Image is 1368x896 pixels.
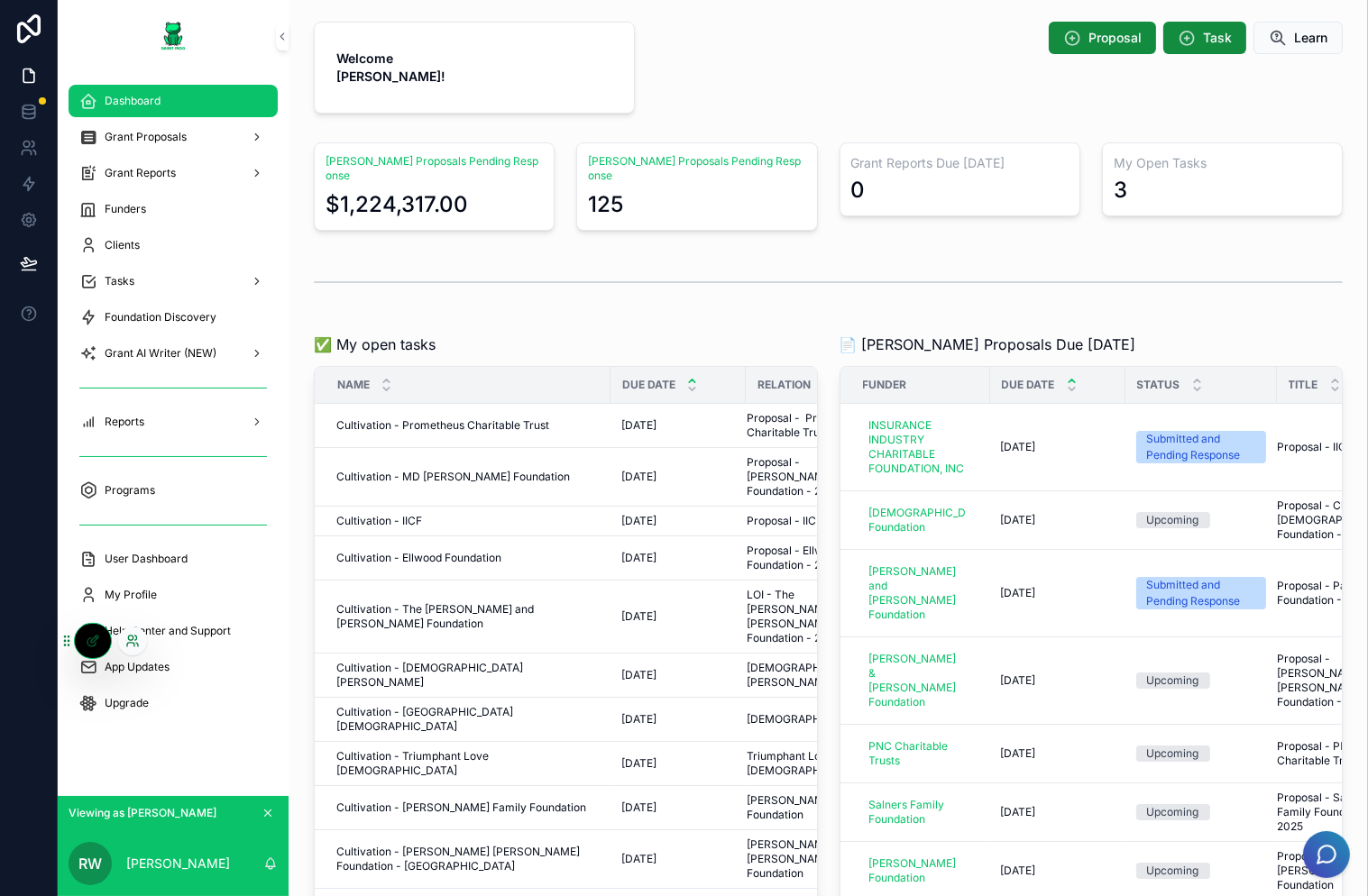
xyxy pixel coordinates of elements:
[869,739,965,768] span: PNC Charitable Trusts
[621,800,735,815] a: [DATE]
[105,624,231,638] span: Help Center and Support
[621,800,656,815] span: [DATE]
[862,645,979,717] a: [PERSON_NAME] & [PERSON_NAME] Foundation
[105,130,187,144] span: Grant Proposals
[336,470,600,484] a: Cultivation - MD [PERSON_NAME] Foundation
[1147,804,1199,820] div: Upcoming
[621,418,656,433] span: [DATE]
[869,506,965,535] span: [DEMOGRAPHIC_DATA] Foundation
[336,705,600,734] a: Cultivation - [GEOGRAPHIC_DATA][DEMOGRAPHIC_DATA]
[105,483,155,498] span: Programs
[1136,672,1266,689] a: Upcoming
[621,852,656,866] span: [DATE]
[336,551,600,565] a: Cultivation - Ellwood Foundation
[1114,154,1331,172] h3: My Open Tasks
[1001,673,1115,688] a: [DATE]
[105,346,216,361] span: Grant AI Writer (NEW)
[747,514,859,528] span: Proposal - IICF - 2025
[336,845,600,873] a: Cultivation - [PERSON_NAME] [PERSON_NAME] Foundation - [GEOGRAPHIC_DATA]
[1147,577,1255,609] div: Submitted and Pending Response
[69,157,278,189] a: Grant Reports
[862,411,979,483] a: INSURANCE INDUSTRY CHARITABLE FOUNDATION, INC
[326,154,538,182] a: [PERSON_NAME] Proposals Pending Response
[1001,673,1036,688] span: [DATE]
[69,406,278,438] a: Reports
[869,856,965,885] span: [PERSON_NAME] Foundation
[621,609,656,624] span: [DATE]
[869,798,965,827] span: Salners Family Foundation
[869,418,965,476] span: INSURANCE INDUSTRY CHARITABLE FOUNDATION, INC
[69,85,278,117] a: Dashboard
[1001,586,1036,600] span: [DATE]
[105,94,161,108] span: Dashboard
[69,615,278,647] a: Help Center and Support
[862,736,972,772] a: PNC Charitable Trusts
[851,176,866,205] div: 0
[69,229,278,261] a: Clients
[336,551,501,565] span: Cultivation - Ellwood Foundation
[105,238,140,252] span: Clients
[862,791,979,834] a: Salners Family Foundation
[1136,745,1266,762] a: Upcoming
[1203,29,1232,47] span: Task
[1001,513,1036,527] span: [DATE]
[58,72,289,743] div: scrollable content
[336,602,600,631] a: Cultivation - The [PERSON_NAME] and [PERSON_NAME] Foundation
[1253,22,1343,54] button: Learn
[1147,745,1199,762] div: Upcoming
[1001,805,1036,819] span: [DATE]
[621,470,656,484] span: [DATE]
[69,579,278,611] a: My Profile
[862,557,979,629] a: [PERSON_NAME] and [PERSON_NAME] Foundation
[869,652,965,709] span: [PERSON_NAME] & [PERSON_NAME] Foundation
[1001,513,1115,527] a: [DATE]
[105,660,170,674] span: App Updates
[69,687,278,719] a: Upgrade
[862,561,972,626] a: [PERSON_NAME] and [PERSON_NAME] Foundation
[1147,431,1255,463] div: Submitted and Pending Response
[336,418,600,433] a: Cultivation - Prometheus Charitable Trust
[747,588,874,645] a: LOI - The [PERSON_NAME] and [PERSON_NAME] Foundation - 2025
[862,794,972,830] a: Salners Family Foundation
[862,648,972,713] a: [PERSON_NAME] & [PERSON_NAME] Foundation
[159,22,188,50] img: App logo
[336,418,549,433] span: Cultivation - Prometheus Charitable Trust
[621,712,656,727] span: [DATE]
[69,474,278,507] a: Programs
[747,749,874,778] a: Triumphant Love [DEMOGRAPHIC_DATA]
[1001,746,1115,761] a: [DATE]
[862,853,972,889] a: [PERSON_NAME] Foundation
[747,544,874,572] a: Proposal - Ellwood Foundation - 2025
[69,806,216,820] span: Viewing as [PERSON_NAME]
[1001,746,1036,761] span: [DATE]
[621,551,735,565] a: [DATE]
[621,756,735,771] a: [DATE]
[588,154,801,182] a: [PERSON_NAME] Proposals Pending Response
[621,470,735,484] a: [DATE]
[1289,378,1318,392] span: Title
[105,166,176,180] span: Grant Reports
[326,190,468,219] div: $1,224,317.00
[621,514,735,528] a: [DATE]
[747,793,874,822] span: [PERSON_NAME] Family Foundation
[336,50,445,84] strong: Welcome [PERSON_NAME]!
[336,749,600,778] a: Cultivation - Triumphant Love [DEMOGRAPHIC_DATA]
[1136,512,1266,528] a: Upcoming
[1001,864,1115,878] a: [DATE]
[747,455,874,498] a: Proposal - [PERSON_NAME] Foundation - 2025
[1088,29,1142,47] span: Proposal
[1136,577,1266,609] a: Submitted and Pending Response
[621,418,735,433] a: [DATE]
[105,588,157,602] span: My Profile
[621,609,735,624] a: [DATE]
[336,800,586,815] span: Cultivation - [PERSON_NAME] Family Foundation
[336,514,422,528] span: Cultivation - IICF
[69,337,278,370] a: Grant AI Writer (NEW)
[1136,863,1266,879] a: Upcoming
[747,837,874,881] a: [PERSON_NAME] [PERSON_NAME] Foundation
[747,514,874,528] a: Proposal - IICF - 2025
